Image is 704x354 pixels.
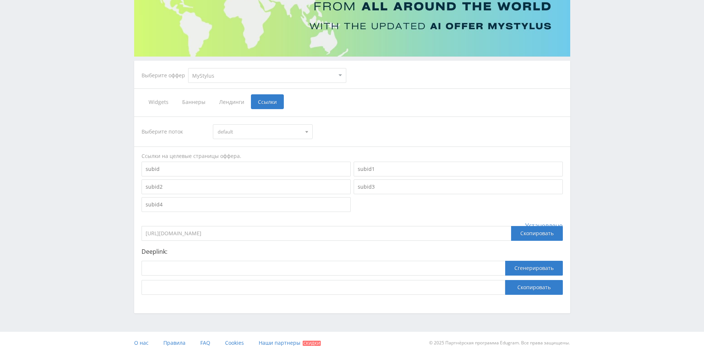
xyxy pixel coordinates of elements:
[356,332,570,354] div: © 2025 Партнёрская программа Edugram. Все права защищены.
[251,94,284,109] span: Ссылки
[303,341,321,346] span: Скидки
[505,261,563,276] button: Сгенерировать
[142,124,206,139] div: Выберите поток
[225,339,244,346] span: Cookies
[200,339,210,346] span: FAQ
[200,332,210,354] a: FAQ
[163,332,186,354] a: Правила
[354,162,563,176] input: subid1
[142,73,188,78] div: Выберите оффер
[134,339,149,346] span: О нас
[163,339,186,346] span: Правила
[511,226,563,241] div: Скопировать
[134,332,149,354] a: О нас
[142,162,351,176] input: subid
[218,125,301,139] span: default
[259,332,321,354] a: Наши партнеры Скидки
[142,152,563,160] div: Ссылки на целевые страницы оффера.
[259,339,300,346] span: Наши партнеры
[525,222,563,229] span: Установлено
[142,179,351,194] input: subid2
[142,248,563,255] p: Deeplink:
[212,94,251,109] span: Лендинги
[175,94,212,109] span: Баннеры
[142,197,351,212] input: subid4
[142,94,175,109] span: Widgets
[354,179,563,194] input: subid3
[225,332,244,354] a: Cookies
[505,280,563,295] button: Скопировать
